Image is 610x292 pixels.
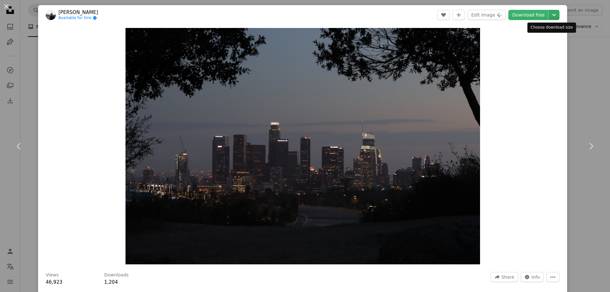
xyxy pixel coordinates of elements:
[468,10,506,20] button: Edit image
[508,10,548,20] a: Download free
[46,10,56,20] img: Go to Ray Guzman's profile
[546,272,559,282] button: More Actions
[549,10,559,20] button: Choose download size
[58,16,98,21] a: Available for hire
[46,279,63,285] span: 46,923
[125,28,480,264] img: city skyline during night time
[521,272,544,282] button: Stats about this image
[104,272,129,278] h3: Downloads
[532,272,540,282] span: Info
[58,9,98,16] a: [PERSON_NAME]
[527,23,576,33] div: Choose download size
[572,116,610,177] a: Next
[452,10,465,20] button: Add to Collection
[501,272,514,282] span: Share
[104,279,118,285] span: 1,204
[491,272,518,282] button: Share this image
[125,28,480,264] button: Zoom in on this image
[437,10,450,20] button: Like
[46,272,59,278] h3: Views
